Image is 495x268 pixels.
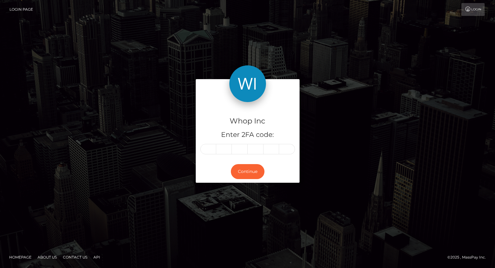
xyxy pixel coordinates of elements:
a: Login Page [9,3,33,16]
h4: Whop Inc [200,116,295,127]
a: About Us [35,252,59,262]
a: API [91,252,103,262]
img: Whop Inc [229,65,266,102]
a: Login [461,3,485,16]
a: Contact Us [60,252,90,262]
h5: Enter 2FA code: [200,130,295,140]
button: Continue [231,164,264,179]
div: © 2025 , MassPay Inc. [447,254,490,261]
a: Homepage [7,252,34,262]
